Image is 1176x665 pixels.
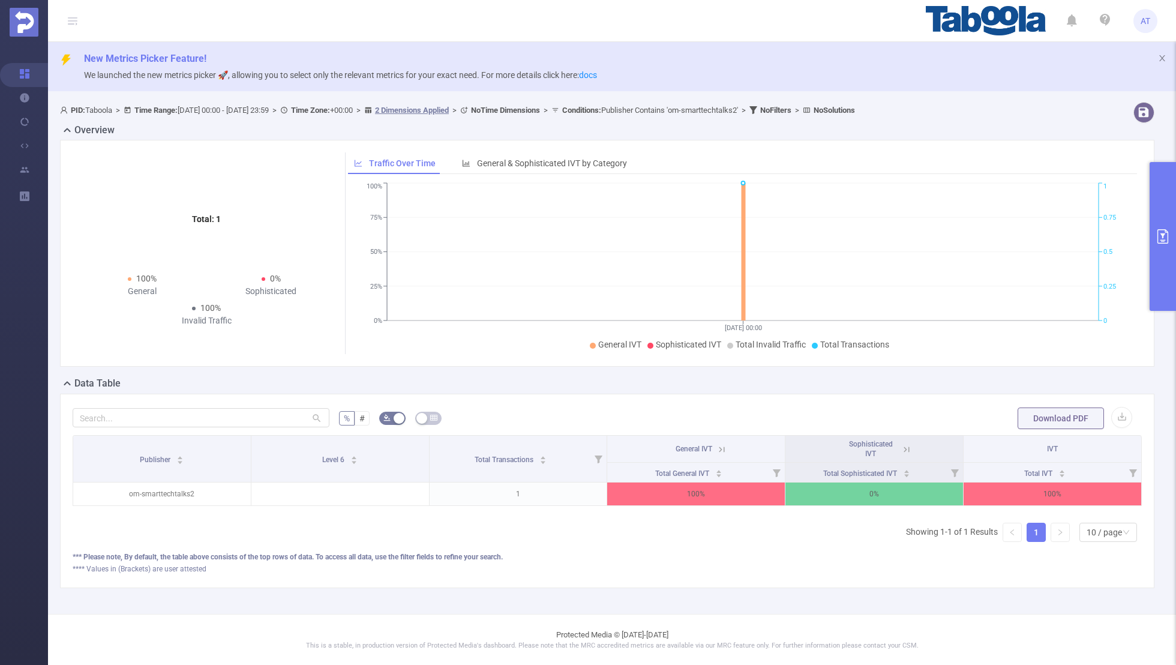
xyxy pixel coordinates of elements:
div: Sort [539,454,547,462]
span: Sophisticated IVT [656,340,721,349]
i: Filter menu [768,463,785,482]
span: General & Sophisticated IVT by Category [477,158,627,168]
span: Level 6 [322,456,346,464]
p: 0% [785,483,963,505]
i: icon: caret-down [539,459,546,463]
tspan: Total: 1 [192,214,221,224]
i: icon: close [1158,54,1166,62]
i: icon: caret-up [715,468,722,472]
div: *** Please note, By default, the table above consists of the top rows of data. To access all data... [73,552,1142,562]
b: Conditions : [562,106,601,115]
span: Traffic Over Time [369,158,436,168]
p: 100% [964,483,1141,505]
tspan: 0.75 [1103,214,1116,221]
tspan: 0.25 [1103,283,1116,290]
span: > [449,106,460,115]
div: Invalid Traffic [142,314,271,327]
i: icon: thunderbolt [60,54,72,66]
span: Publisher Contains 'om-smarttechtalks2' [562,106,738,115]
i: icon: left [1009,529,1016,536]
tspan: 0 [1103,317,1107,325]
a: 1 [1027,523,1045,541]
span: # [359,414,365,423]
i: icon: caret-down [351,459,358,463]
div: Sort [350,454,358,462]
b: PID: [71,106,85,115]
h2: Overview [74,123,115,137]
b: No Solutions [814,106,855,115]
u: 2 Dimensions Applied [375,106,449,115]
tspan: [DATE] 00:00 [724,324,761,332]
div: Sophisticated [206,285,335,298]
span: Taboola [DATE] 00:00 - [DATE] 23:59 +00:00 [60,106,855,115]
tspan: 50% [370,248,382,256]
span: Total IVT [1024,469,1054,478]
p: This is a stable, in production version of Protected Media's dashboard. Please note that the MRC ... [78,641,1146,651]
span: We launched the new metrics picker 🚀, allowing you to select only the relevant metrics for your e... [84,70,597,80]
div: Sort [1058,468,1066,475]
i: icon: user [60,106,71,114]
button: icon: close [1158,52,1166,65]
img: Protected Media [10,8,38,37]
span: IVT [1047,445,1058,453]
div: Sort [176,454,184,462]
b: No Time Dimensions [471,106,540,115]
tspan: 75% [370,214,382,221]
span: % [344,414,350,423]
span: Publisher [140,456,172,464]
li: Next Page [1051,523,1070,542]
p: 100% [607,483,785,505]
span: > [791,106,803,115]
footer: Protected Media © [DATE]-[DATE] [48,614,1176,665]
i: icon: caret-up [351,454,358,458]
span: > [112,106,124,115]
h2: Data Table [74,376,121,391]
i: Filter menu [590,436,607,482]
i: Filter menu [1124,463,1141,482]
i: Filter menu [946,463,963,482]
i: icon: table [430,414,437,421]
a: docs [579,70,597,80]
i: icon: caret-down [1058,472,1065,476]
button: Download PDF [1018,408,1104,429]
span: Total Sophisticated IVT [823,469,899,478]
span: New Metrics Picker Feature! [84,53,206,64]
li: Previous Page [1003,523,1022,542]
span: General IVT [598,340,641,349]
span: 100% [136,274,157,283]
b: Time Range: [134,106,178,115]
i: icon: right [1057,529,1064,536]
i: icon: down [1123,529,1130,537]
tspan: 1 [1103,183,1107,191]
tspan: 25% [370,283,382,290]
i: icon: line-chart [354,159,362,167]
i: icon: caret-up [177,454,184,458]
span: > [540,106,551,115]
span: AT [1141,9,1150,33]
i: icon: caret-down [177,459,184,463]
i: icon: caret-down [904,472,910,476]
div: Sort [903,468,910,475]
span: 100% [200,303,221,313]
span: Total General IVT [655,469,711,478]
i: icon: caret-up [904,468,910,472]
div: General [77,285,206,298]
span: Total Invalid Traffic [736,340,806,349]
tspan: 0.5 [1103,248,1112,256]
i: icon: caret-up [1058,468,1065,472]
span: > [353,106,364,115]
i: icon: bar-chart [462,159,470,167]
span: Sophisticated IVT [849,440,893,458]
span: General IVT [676,445,712,453]
span: > [738,106,749,115]
div: 10 / page [1087,523,1122,541]
b: No Filters [760,106,791,115]
div: **** Values in (Brackets) are user attested [73,564,1142,574]
li: Showing 1-1 of 1 Results [906,523,998,542]
p: 1 [430,483,607,505]
div: Sort [715,468,722,475]
i: icon: caret-down [715,472,722,476]
tspan: 100% [367,183,382,191]
span: Total Transactions [475,456,535,464]
span: Total Transactions [820,340,889,349]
